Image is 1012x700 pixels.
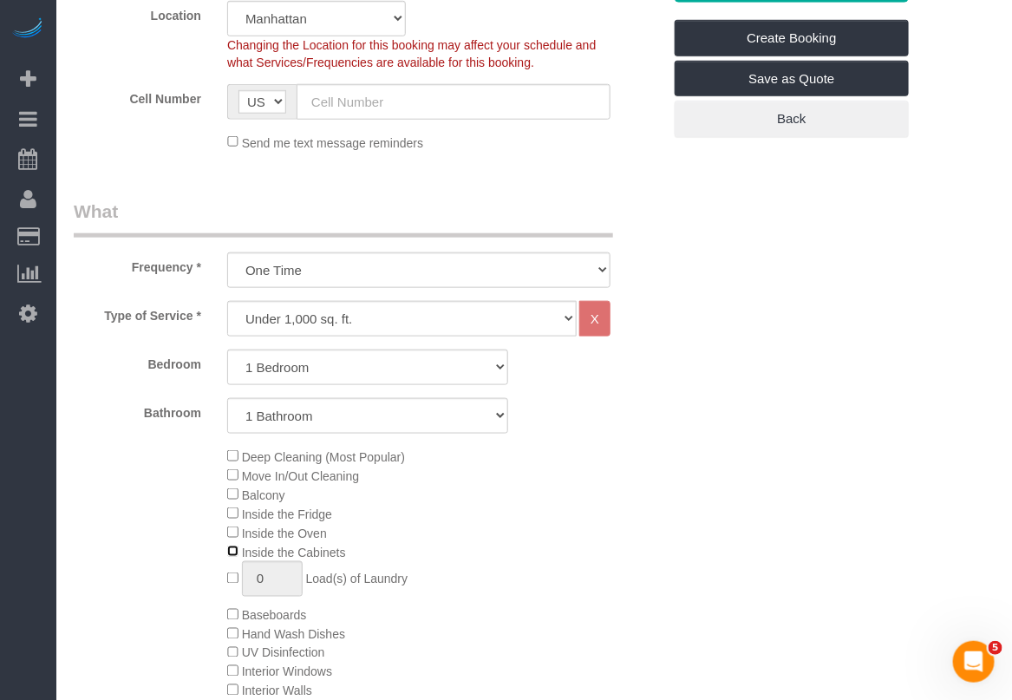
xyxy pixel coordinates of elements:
label: Type of Service * [61,301,214,324]
span: Deep Cleaning (Most Popular) [242,450,405,464]
label: Frequency * [61,252,214,276]
span: Baseboards [242,609,307,623]
legend: What [74,199,613,238]
span: Hand Wash Dishes [242,628,345,642]
span: Interior Windows [242,665,332,679]
span: Send me text message reminders [242,135,423,149]
a: Back [675,101,909,137]
label: Bathroom [61,398,214,422]
label: Location [61,1,214,24]
span: Load(s) of Laundry [306,572,408,586]
input: Cell Number [297,84,610,120]
span: Move In/Out Cleaning [242,469,359,483]
label: Bedroom [61,350,214,373]
span: Balcony [242,488,285,502]
a: Create Booking [675,20,909,56]
span: 5 [989,641,1002,655]
span: Changing the Location for this booking may affect your schedule and what Services/Frequencies are... [227,38,596,69]
span: Inside the Cabinets [242,546,346,559]
img: Automaid Logo [10,17,45,42]
span: Inside the Fridge [242,507,332,521]
span: Interior Walls [242,684,312,698]
label: Cell Number [61,84,214,108]
span: Inside the Oven [242,527,327,540]
iframe: Intercom live chat [953,641,995,683]
span: UV Disinfection [242,646,325,660]
a: Save as Quote [675,61,909,97]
